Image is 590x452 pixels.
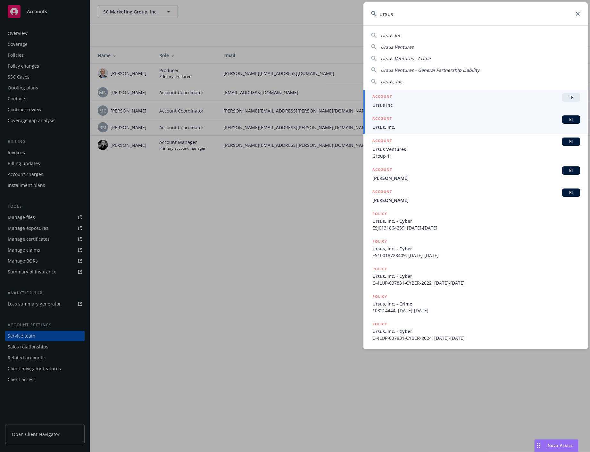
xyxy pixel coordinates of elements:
span: Ursus Inc [372,102,580,108]
h5: ACCOUNT [372,115,392,123]
span: BI [565,117,578,122]
input: Search... [363,2,588,25]
h5: POLICY [372,238,387,245]
a: ACCOUNTBI[PERSON_NAME] [363,163,588,185]
button: Nova Assist [534,439,578,452]
a: ACCOUNTTRUrsus Inc [363,90,588,112]
span: BI [565,190,578,196]
span: BI [565,168,578,173]
h5: ACCOUNT [372,166,392,174]
a: ACCOUNTBIUrsus VenturesGroup 11 [363,134,588,163]
h5: ACCOUNT [372,138,392,145]
span: Ursus, Inc. [381,79,403,85]
a: ACCOUNTBI[PERSON_NAME] [363,185,588,207]
a: POLICYUrsus, Inc. - CyberES10018728409, [DATE]-[DATE] [363,235,588,262]
span: Ursus, Inc. [372,124,580,130]
h5: ACCOUNT [372,188,392,196]
a: POLICYUrsus, Inc. - CyberC-4LUP-037831-CYBER-2022, [DATE]-[DATE] [363,262,588,290]
span: C-4LUP-037831-CYBER-2022, [DATE]-[DATE] [372,280,580,286]
span: Ursus, Inc. - Cyber [372,273,580,280]
a: POLICYUrsus, Inc. - CyberESJ0131864239, [DATE]-[DATE] [363,207,588,235]
span: [PERSON_NAME] [372,197,580,204]
a: POLICYUrsus, Inc. - Crime108214444, [DATE]-[DATE] [363,290,588,317]
h5: POLICY [372,211,387,217]
span: BI [565,139,578,145]
span: 108214444, [DATE]-[DATE] [372,307,580,314]
span: Ursus, Inc. - Crime [372,300,580,307]
span: Ursus, Inc. - Cyber [372,245,580,252]
span: Ursus Inc [381,32,401,38]
span: [PERSON_NAME] [372,175,580,181]
span: ESJ0131864239, [DATE]-[DATE] [372,224,580,231]
span: Ursus Ventures [381,44,414,50]
span: TR [565,95,578,100]
span: Nova Assist [548,443,573,448]
span: Ursus Ventures - General Partnership Liability [381,67,479,73]
span: Ursus, Inc. - Cyber [372,218,580,224]
span: Ursus Ventures - Crime [381,55,431,62]
span: Ursus Ventures [372,146,580,153]
span: Group 11 [372,153,580,159]
h5: POLICY [372,266,387,272]
a: ACCOUNTBIUrsus, Inc. [363,112,588,134]
h5: POLICY [372,293,387,300]
div: Drag to move [535,439,543,452]
h5: ACCOUNT [372,93,392,101]
h5: POLICY [372,321,387,327]
span: C-4LUP-037831-CYBER-2024, [DATE]-[DATE] [372,335,580,341]
span: Ursus, Inc. - Cyber [372,328,580,335]
span: ES10018728409, [DATE]-[DATE] [372,252,580,259]
a: POLICYUrsus, Inc. - CyberC-4LUP-037831-CYBER-2024, [DATE]-[DATE] [363,317,588,345]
